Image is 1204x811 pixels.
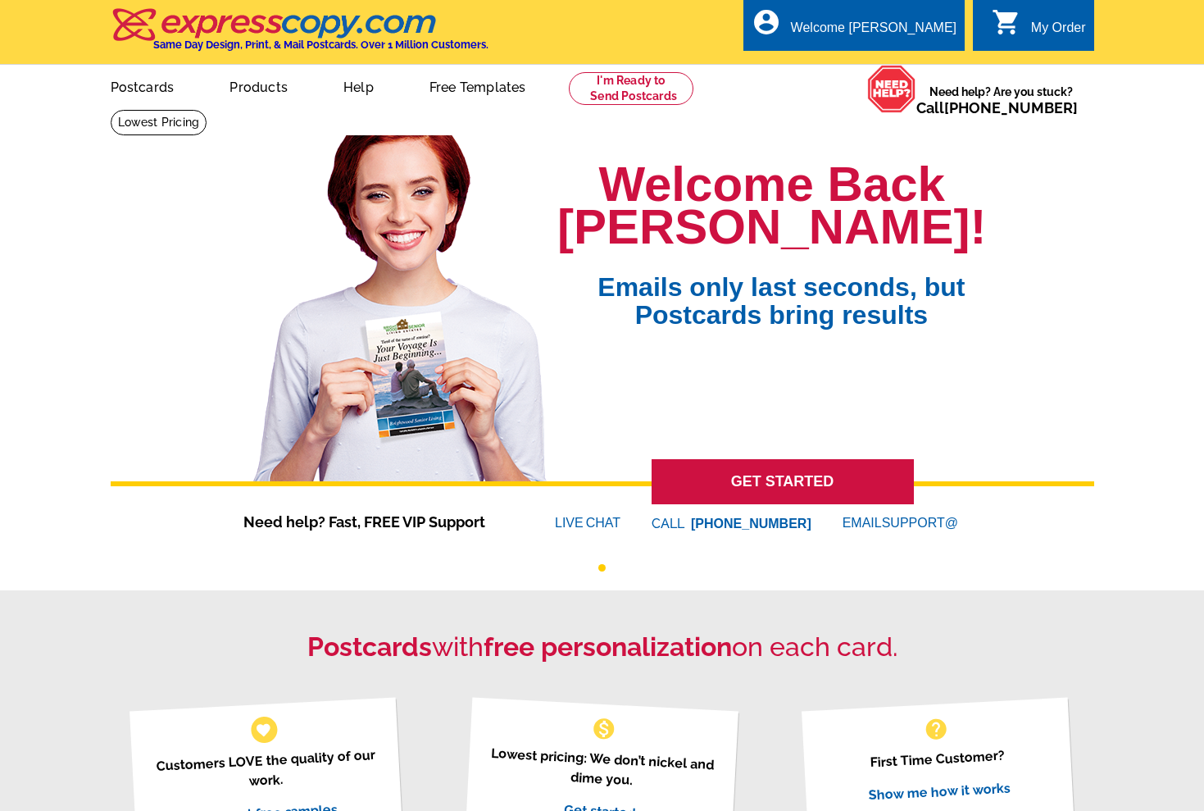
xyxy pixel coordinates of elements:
[882,513,961,533] font: SUPPORT@
[992,18,1086,39] a: shopping_cart My Order
[317,66,400,105] a: Help
[150,745,382,796] p: Customers LOVE the quality of our work.
[111,20,488,51] a: Same Day Design, Print, & Mail Postcards. Over 1 Million Customers.
[484,631,732,662] strong: free personalization
[916,99,1078,116] span: Call
[84,66,201,105] a: Postcards
[576,248,986,329] span: Emails only last seconds, but Postcards bring results
[203,66,314,105] a: Products
[255,721,272,738] span: favorite
[486,743,718,795] p: Lowest pricing: We don’t nickel and dime you.
[1031,21,1086,43] div: My Order
[992,7,1021,37] i: shopping_cart
[923,716,949,742] span: help
[652,459,914,504] a: GET STARTED
[822,743,1053,775] p: First Time Customer?
[153,39,488,51] h4: Same Day Design, Print, & Mail Postcards. Over 1 Million Customers.
[598,564,606,572] button: 1 of 1
[752,7,781,37] i: account_circle
[555,516,620,530] a: LIVECHAT
[555,513,586,533] font: LIVE
[243,122,557,481] img: welcome-back-logged-in.png
[243,511,506,533] span: Need help? Fast, FREE VIP Support
[944,99,1078,116] a: [PHONE_NUMBER]
[111,631,1094,663] h2: with on each card.
[791,21,956,43] div: Welcome [PERSON_NAME]
[307,631,432,662] strong: Postcards
[916,84,1086,116] span: Need help? Are you stuck?
[868,780,1011,803] a: Show me how it works
[557,163,986,248] h1: Welcome Back [PERSON_NAME]!
[867,65,916,113] img: help
[591,716,617,742] span: monetization_on
[403,66,552,105] a: Free Templates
